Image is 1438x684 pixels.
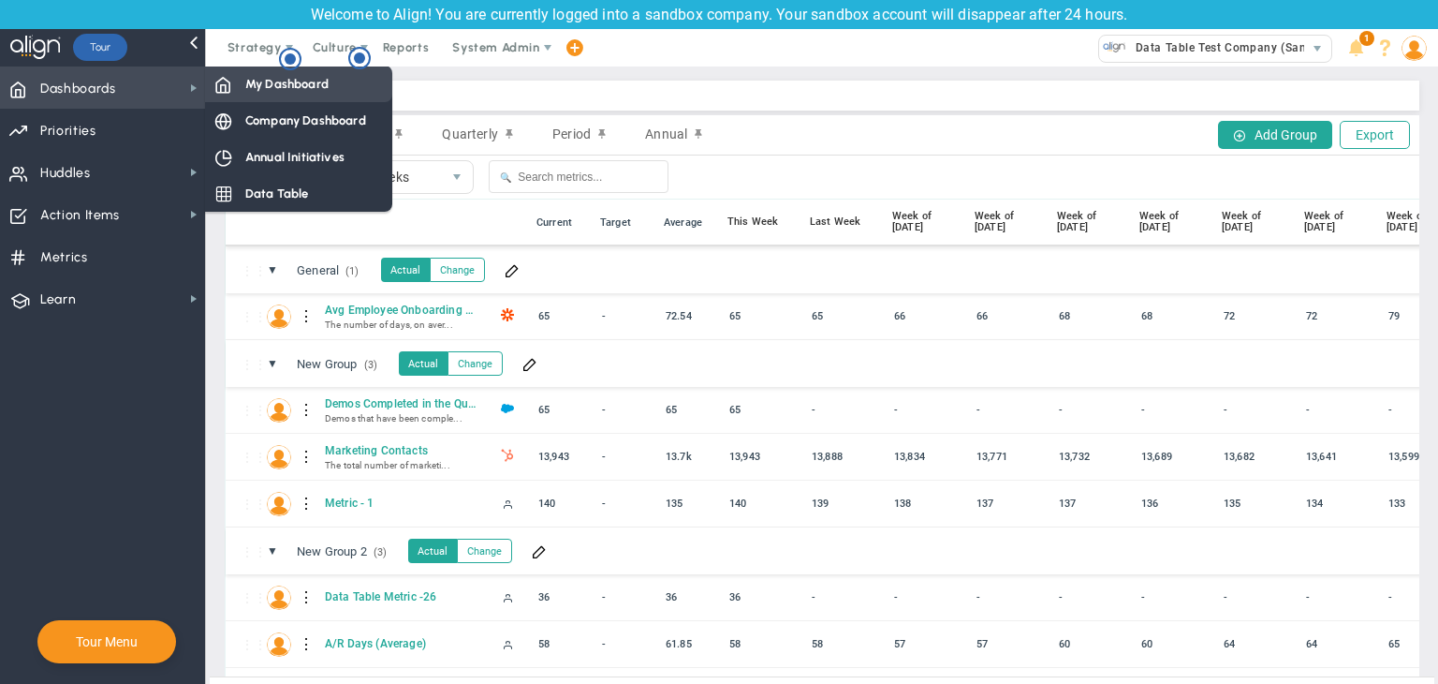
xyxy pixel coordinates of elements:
[241,590,259,605] div: Only the metric owner or admin can reorder this metric
[596,493,657,514] div: -
[533,305,594,327] div: 65
[313,40,357,54] span: Culture
[888,587,959,608] div: -
[724,216,794,228] div: This Week
[1218,305,1288,327] div: 72
[374,29,439,67] span: Reports
[371,545,389,559] span: (3)
[888,493,959,514] div: 138
[1304,36,1331,62] span: select
[533,446,594,468] div: 13,943
[724,633,794,655] div: 58
[596,399,657,421] div: -
[1136,211,1206,233] div: Week of [DATE]
[1136,446,1206,468] div: 13,689
[361,358,380,372] span: (3)
[343,264,361,278] span: (1)
[1136,493,1206,514] div: 136
[501,449,514,462] img: HubSpot Enabled
[245,75,329,93] span: My Dashboard
[442,126,497,141] span: Quarterly
[457,539,512,563] button: Change
[241,544,267,559] span: Only administrators can reorder categories
[724,493,794,514] div: 140
[40,69,116,109] span: Dashboards
[888,399,959,421] div: -
[806,216,876,228] div: Last Week
[1053,587,1123,608] div: -
[267,492,291,516] img: Chandrika A
[971,446,1041,468] div: 13,771
[660,399,721,421] div: 65
[533,399,594,421] div: 65
[381,258,430,282] button: Actual
[971,633,1041,655] div: 57
[533,493,594,514] div: 140
[321,303,480,318] span: Avg Employee Onboarding Days
[430,258,485,282] button: Change
[660,216,716,229] div: Average
[289,539,397,564] span: Click to edit group name
[501,308,514,321] img: Zapier Enabled
[533,587,594,608] div: 36
[501,402,514,415] img: Salesforce Enabled
[971,493,1041,514] div: 137
[241,263,267,278] span: Only administrators can reorder categories
[806,446,876,468] div: 13,888
[1053,633,1123,655] div: 60
[241,403,259,418] div: Only the metric owner or admin can reorder this metric
[1136,399,1206,421] div: -
[502,592,513,603] span: Manually Updated
[227,40,282,54] span: Strategy
[321,589,480,604] span: Data Table Metric -26
[1103,36,1126,59] img: 33584.Company.photo
[660,305,721,327] div: 72.538
[888,305,959,327] div: 66
[660,633,721,655] div: 61.846
[321,496,480,511] span: Metric - 1
[40,154,91,193] span: Huddles
[267,263,278,276] span: ▼
[1053,446,1123,468] div: 13,732
[552,126,591,141] span: Period
[267,544,278,558] span: ▼
[888,446,959,468] div: 13,834
[806,399,876,421] div: -
[1340,121,1410,149] button: Export
[1218,446,1288,468] div: 13,682
[1300,399,1371,421] div: -
[321,412,471,424] div: Demos that have been completed during the quarter.
[40,112,96,151] span: Priorities
[1053,493,1123,514] div: 137
[289,351,388,377] span: Click to edit group name
[1218,587,1288,608] div: -
[971,587,1041,608] div: -
[1053,305,1123,327] div: 68
[500,172,511,183] span: 🔍
[1359,31,1374,46] span: 1
[1136,633,1206,655] div: 60
[267,398,291,423] img: Mark Collins
[971,305,1041,327] div: 66
[502,639,513,650] span: Manually Updated
[724,446,794,468] div: 13,943
[596,633,657,655] div: -
[1218,211,1288,233] div: Week of [DATE]
[1136,305,1206,327] div: 68
[321,396,480,411] span: Demos Completed in the Quarter
[971,399,1041,421] div: -
[1401,36,1427,61] img: 64089.Person.photo
[40,238,88,277] span: Metrics
[645,126,687,141] span: Annual
[1218,399,1288,421] div: -
[321,636,480,651] span: A/R Days (Average)
[888,211,959,233] div: Week of [DATE]
[245,185,309,202] span: Data Table
[241,357,267,372] span: Only administrators can reorder categories
[321,459,471,470] div: The total number of marketing contacts held in HubSpot
[40,196,120,235] span: Action Items
[1126,36,1338,60] span: Data Table Test Company (Sandbox)
[596,305,657,327] div: -
[267,305,291,329] img: Lisa Jenkins
[596,216,653,229] div: Target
